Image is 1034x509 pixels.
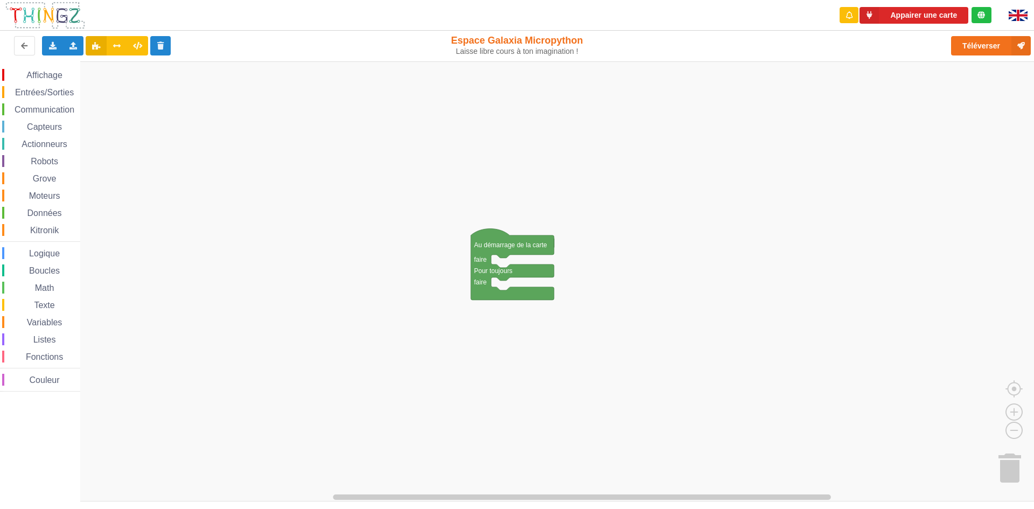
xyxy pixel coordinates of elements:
[972,7,991,23] div: Tu es connecté au serveur de création de Thingz
[25,71,64,80] span: Affichage
[5,1,86,30] img: thingz_logo.png
[33,283,56,292] span: Math
[951,36,1031,55] button: Téléverser
[13,88,75,97] span: Entrées/Sorties
[427,47,607,56] div: Laisse libre cours à ton imagination !
[25,122,64,131] span: Capteurs
[31,174,58,183] span: Grove
[474,256,487,263] text: faire
[27,191,62,200] span: Moteurs
[860,7,968,24] button: Appairer une carte
[25,318,64,327] span: Variables
[1009,10,1028,21] img: gb.png
[28,375,61,385] span: Couleur
[24,352,65,361] span: Fonctions
[474,267,512,275] text: Pour toujours
[474,278,487,286] text: faire
[27,266,61,275] span: Boucles
[29,226,60,235] span: Kitronik
[32,335,58,344] span: Listes
[13,105,76,114] span: Communication
[474,241,547,249] text: Au démarrage de la carte
[20,140,69,149] span: Actionneurs
[29,157,60,166] span: Robots
[27,249,61,258] span: Logique
[32,301,56,310] span: Texte
[427,34,607,56] div: Espace Galaxia Micropython
[26,208,64,218] span: Données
